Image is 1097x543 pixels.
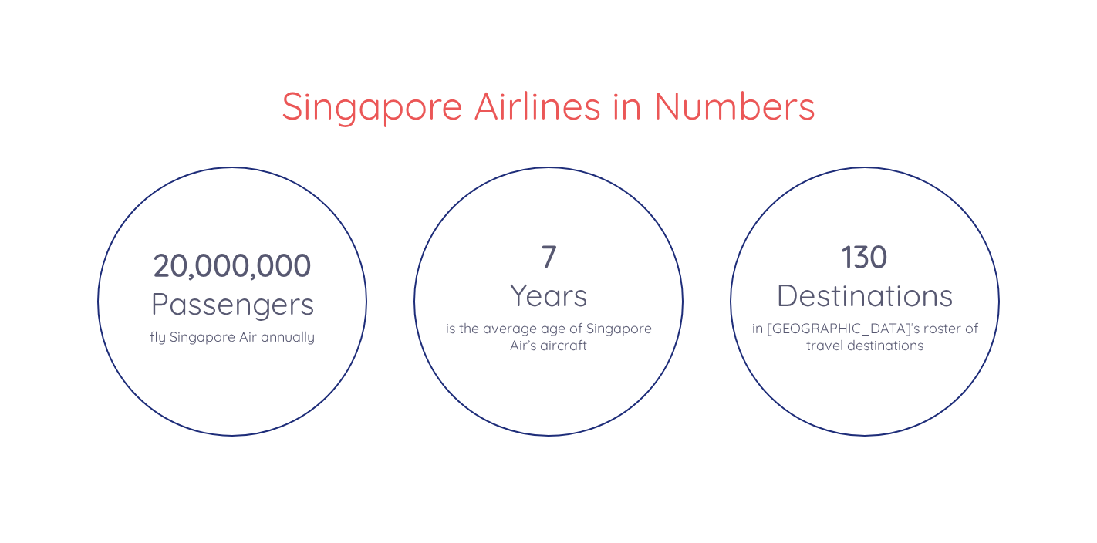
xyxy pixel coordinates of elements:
[434,320,663,354] p: is the average age of Singapore Air’s aircraft
[153,245,312,284] strong: 20,000,000
[541,237,557,275] strong: 7
[842,237,888,275] strong: 130
[750,320,980,354] p: in [GEOGRAPHIC_DATA]’s roster of travel destinations
[510,275,588,314] h4: Years
[150,329,315,346] p: fly Singapore Air annually
[97,82,1000,130] h2: Singapore Airlines in Numbers
[776,275,954,314] h4: Destinations
[150,284,315,322] h4: Passengers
